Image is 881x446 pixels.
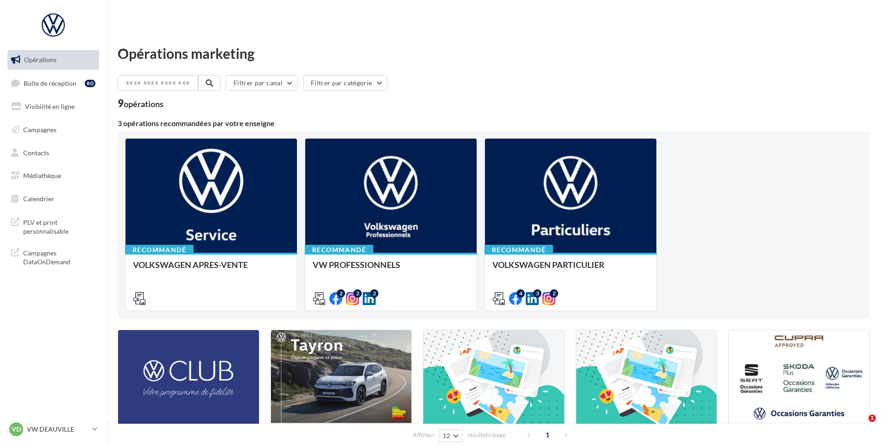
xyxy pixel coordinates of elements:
[27,425,88,434] p: VW DEAUVILLE
[23,216,95,236] span: PLV et print personnalisable
[6,143,101,163] a: Contacts
[6,120,101,140] a: Campagnes
[6,50,101,70] a: Opérations
[370,289,378,298] div: 2
[23,247,95,267] span: Campagnes DataOnDemand
[23,126,57,134] span: Campagnes
[23,172,61,179] span: Médiathèque
[413,431,434,440] span: Afficher
[6,166,101,185] a: Médiathèque
[118,120,870,127] div: 3 opérations recommandées par votre enseigne
[337,289,345,298] div: 2
[24,79,76,87] span: Boîte de réception
[305,245,373,255] div: Recommandé
[467,431,506,440] span: résultats/page
[868,414,876,422] span: 1
[118,98,164,108] div: 9
[492,260,604,270] span: VOLKSWAGEN PARTICULIER
[118,46,870,60] div: Opérations marketing
[443,432,451,440] span: 12
[516,289,525,298] div: 4
[6,73,101,93] a: Boîte de réception80
[550,289,558,298] div: 2
[85,80,95,87] div: 80
[23,195,54,203] span: Calendrier
[12,425,21,434] span: VD
[133,260,248,270] span: VOLKSWAGEN APRES-VENTE
[313,260,400,270] span: VW PROFESSIONNELS
[226,75,298,91] button: Filtrer par canal
[24,56,57,64] span: Opérations
[303,75,387,91] button: Filtrer par catégorie
[6,189,101,209] a: Calendrier
[7,421,99,438] a: VD VW DEAUVILLE
[439,429,462,442] button: 12
[6,97,101,116] a: Visibilité en ligne
[485,245,553,255] div: Recommandé
[23,148,49,156] span: Contacts
[6,212,101,240] a: PLV et print personnalisable
[850,414,872,437] iframe: Intercom live chat
[125,245,194,255] div: Recommandé
[25,102,75,110] span: Visibilité en ligne
[124,100,164,108] div: opérations
[6,243,101,270] a: Campagnes DataOnDemand
[353,289,362,298] div: 2
[533,289,541,298] div: 3
[540,427,555,442] span: 1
